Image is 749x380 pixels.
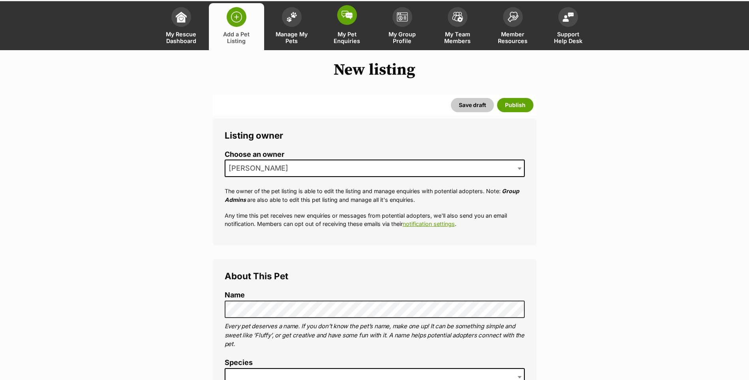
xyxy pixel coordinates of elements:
p: The owner of the pet listing is able to edit the listing and manage enquiries with potential adop... [225,187,525,204]
a: Support Help Desk [541,3,596,50]
img: group-profile-icon-3fa3cf56718a62981997c0bc7e787c4b2cf8bcc04b72c1350f741eb67cf2f40e.svg [397,12,408,22]
a: Add a Pet Listing [209,3,264,50]
img: help-desk-icon-fdf02630f3aa405de69fd3d07c3f3aa587a6932b1a1747fa1d2bba05be0121f9.svg [563,12,574,22]
a: notification settings [403,220,455,227]
a: Manage My Pets [264,3,319,50]
span: Member Resources [495,31,531,44]
a: Member Resources [485,3,541,50]
span: My Pet Enquiries [329,31,365,44]
a: My Rescue Dashboard [154,3,209,50]
a: My Team Members [430,3,485,50]
img: team-members-icon-5396bd8760b3fe7c0b43da4ab00e1e3bb1a5d9ba89233759b79545d2d3fc5d0d.svg [452,12,463,22]
label: Name [225,291,525,299]
span: About This Pet [225,271,288,281]
button: Publish [497,98,533,112]
span: Manage My Pets [274,31,310,44]
span: Tara Mercer [225,160,525,177]
span: Listing owner [225,130,283,141]
img: manage-my-pets-icon-02211641906a0b7f246fdf0571729dbe1e7629f14944591b6c1af311fb30b64b.svg [286,12,297,22]
img: add-pet-listing-icon-0afa8454b4691262ce3f59096e99ab1cd57d4a30225e0717b998d2c9b9846f56.svg [231,11,242,23]
span: My Team Members [440,31,475,44]
span: Tara Mercer [225,163,296,174]
span: Support Help Desk [550,31,586,44]
img: pet-enquiries-icon-7e3ad2cf08bfb03b45e93fb7055b45f3efa6380592205ae92323e6603595dc1f.svg [342,11,353,19]
span: Add a Pet Listing [219,31,254,44]
img: member-resources-icon-8e73f808a243e03378d46382f2149f9095a855e16c252ad45f914b54edf8863c.svg [507,11,518,22]
label: Choose an owner [225,150,525,159]
button: Save draft [451,98,494,112]
p: Every pet deserves a name. If you don’t know the pet’s name, make one up! It can be something sim... [225,322,525,349]
label: Species [225,359,525,367]
span: My Rescue Dashboard [163,31,199,44]
a: My Pet Enquiries [319,3,375,50]
p: Any time this pet receives new enquiries or messages from potential adopters, we'll also send you... [225,211,525,228]
span: My Group Profile [385,31,420,44]
img: dashboard-icon-eb2f2d2d3e046f16d808141f083e7271f6b2e854fb5c12c21221c1fb7104beca.svg [176,11,187,23]
a: My Group Profile [375,3,430,50]
em: Group Admins [225,188,519,203]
